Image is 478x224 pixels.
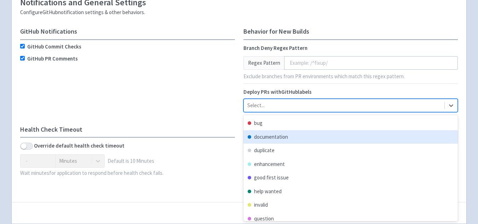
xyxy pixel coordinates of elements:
div: duplicate [243,144,458,157]
span: Branch Deny Regex Pattern [243,45,307,51]
span: Default is 10 Minutes [108,157,154,165]
input: - [20,154,56,168]
div: good first issue [243,171,458,185]
div: Configure GitHub notification settings & other behaviors. [20,8,458,17]
span: Exclude branches from PR environments which match this regex pattern. [243,73,405,80]
h4: Health Check Timeout [20,126,235,133]
span: Deploy PRs with GitHub labels [243,88,312,95]
div: invalid [243,198,458,212]
div: Regex Pattern [243,56,284,70]
b: Override default health check timeout [34,142,125,150]
input: Example: /^fixup/ [284,56,458,70]
div: help wanted [243,185,458,199]
h4: Behavior for New Builds [243,28,458,35]
div: documentation [243,130,458,144]
div: enhancement [243,157,458,171]
label: GitHub PR Comments [27,55,78,63]
label: GitHub Commit Checks [27,43,81,51]
div: bug [243,116,458,130]
p: Wait minutes for application to respond before health check fails. [20,169,235,177]
h4: GitHub Notifications [20,28,235,35]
